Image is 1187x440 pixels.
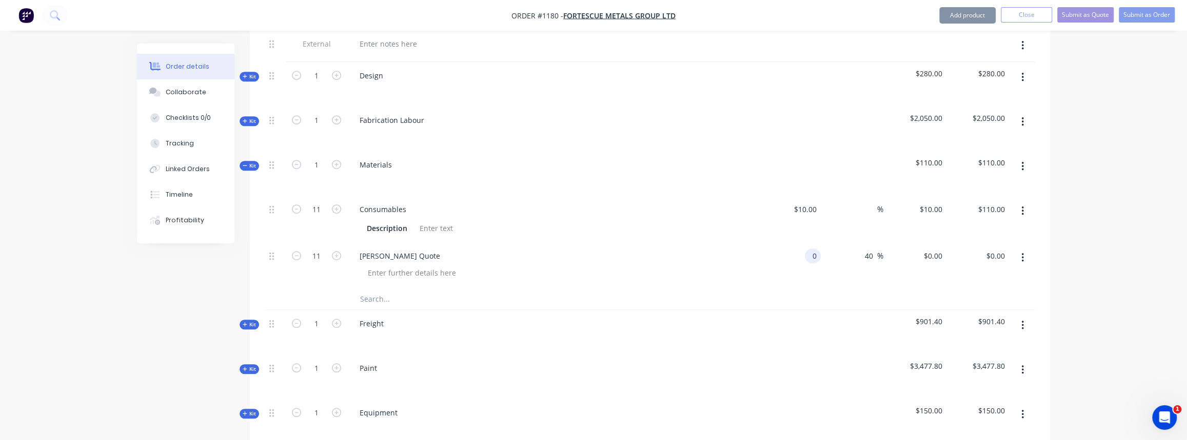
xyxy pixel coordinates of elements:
span: $901.40 [951,316,1005,327]
div: Paint [351,361,385,375]
button: Kit [240,72,259,81]
span: % [877,203,883,215]
button: Add product [939,7,996,24]
div: Freight [351,316,392,331]
span: $280.00 [887,68,942,79]
button: Close [1001,7,1052,23]
div: Tracking [166,139,194,148]
div: Order details [166,62,209,71]
span: $150.00 [887,405,942,416]
span: $2,050.00 [887,113,942,123]
button: Checklists 0/0 [137,105,234,131]
div: Consumables [351,202,414,217]
span: 1 [1173,405,1181,413]
button: Kit [240,116,259,126]
iframe: Intercom live chat [1152,405,1177,430]
div: Design [351,68,391,83]
button: Kit [240,161,259,171]
button: Submit as Quote [1057,7,1114,23]
span: Kit [243,410,256,417]
span: External [290,38,343,49]
span: % [877,250,883,262]
a: FORTESCUE METALS GROUP LTD [563,11,676,20]
button: Kit [240,409,259,418]
button: Profitability [137,207,234,233]
span: $150.00 [951,405,1005,416]
div: Collaborate [166,88,206,97]
div: Checklists 0/0 [166,113,211,122]
button: Kit [240,320,259,329]
button: Order details [137,54,234,79]
div: Timeline [166,190,193,199]
img: Factory [18,8,34,23]
button: Collaborate [137,79,234,105]
span: Kit [243,365,256,373]
span: $110.00 [951,157,1005,168]
span: $2,050.00 [951,113,1005,123]
input: Search... [360,289,565,309]
button: Tracking [137,131,234,156]
button: Linked Orders [137,156,234,182]
span: $901.40 [887,316,942,327]
span: Kit [243,321,256,328]
span: $110.00 [887,157,942,168]
span: $3,477.80 [887,361,942,371]
span: $280.00 [951,68,1005,79]
div: Description [363,221,411,236]
span: Kit [243,117,256,125]
span: Kit [243,162,256,170]
span: Order #1180 - [511,11,563,20]
div: Equipment [351,405,406,420]
button: Timeline [137,182,234,207]
span: Kit [243,73,256,80]
div: Fabrication Labour [351,113,432,128]
div: [PERSON_NAME] Quote [351,248,448,263]
div: Profitability [166,216,204,225]
div: Linked Orders [166,164,210,174]
div: Materials [351,157,400,172]
button: Kit [240,364,259,374]
button: Submit as Order [1119,7,1175,23]
span: $3,477.80 [951,361,1005,371]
